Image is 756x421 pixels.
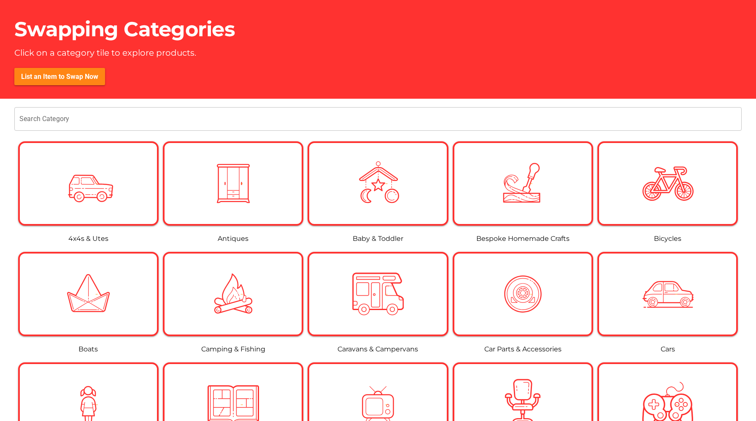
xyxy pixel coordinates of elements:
a: Car Parts & Accessories [484,345,562,353]
input: Search Category [19,107,737,131]
a: Bespoke Homemade Crafts [476,235,570,243]
a: Antiques [218,235,248,243]
a: Baby & Toddler [353,235,403,243]
span: List an Item to Swap Now [21,73,98,81]
a: 4x4s & Utes [68,235,108,243]
a: Caravans & Campervans [337,345,418,353]
a: Cars [661,345,675,353]
p: Click on a category tile to explore products. [14,48,196,58]
button: List an Item to Swap Now [14,68,105,85]
h1: Swapping Categories [14,17,267,42]
a: Camping & Fishing [201,345,265,353]
a: Bicycles [654,235,681,243]
a: Boats [78,345,98,353]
